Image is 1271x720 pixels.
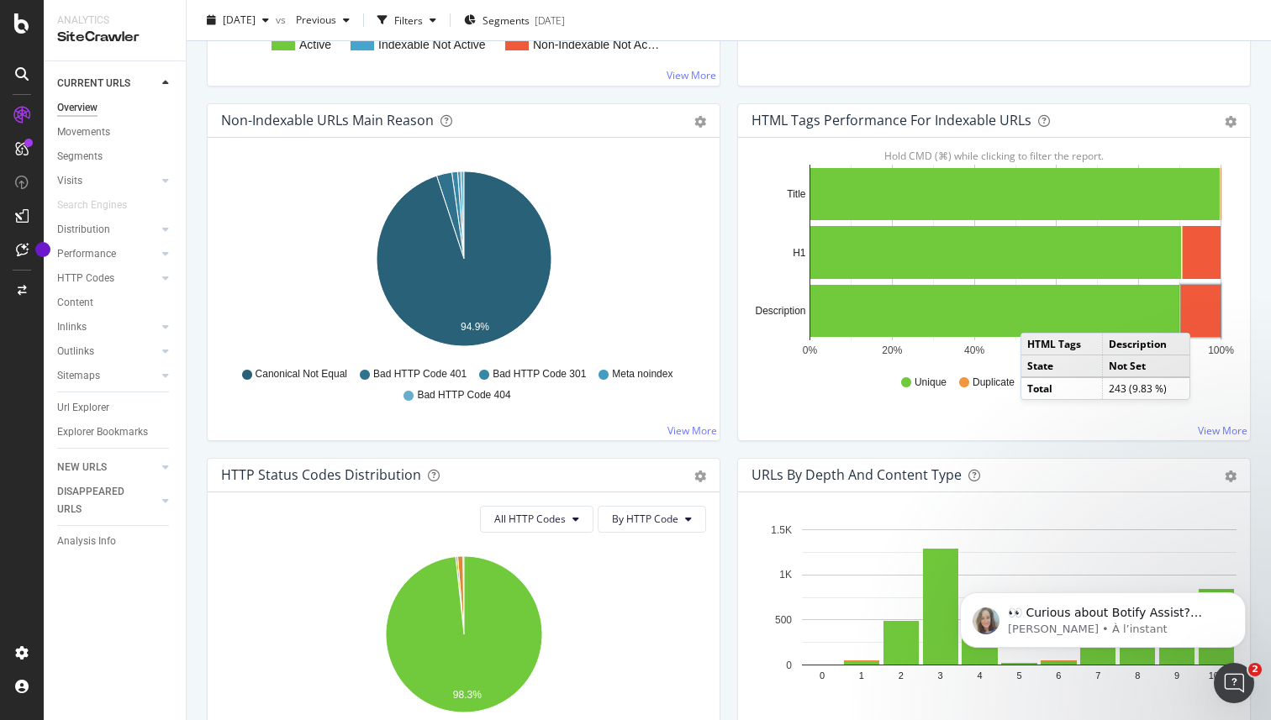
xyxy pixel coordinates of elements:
[57,148,103,166] div: Segments
[57,148,174,166] a: Segments
[289,13,336,27] span: Previous
[57,459,157,476] a: NEW URLS
[57,245,116,263] div: Performance
[1208,344,1234,356] text: 100%
[57,533,116,550] div: Analysis Info
[57,367,100,385] div: Sitemaps
[57,423,148,441] div: Explorer Bookmarks
[57,124,174,141] a: Movements
[299,38,331,51] text: Active
[453,689,482,701] text: 98.3%
[915,376,947,390] span: Unique
[57,75,157,92] a: CURRENT URLS
[667,68,716,82] a: View More
[57,197,127,214] div: Search Engines
[276,13,289,27] span: vs
[973,376,1015,390] span: Duplicate
[1016,670,1021,681] text: 5
[200,7,276,34] button: [DATE]
[57,294,93,312] div: Content
[57,318,87,336] div: Inlinks
[612,367,672,381] span: Meta noindex
[57,399,174,417] a: Url Explorer
[57,483,157,518] a: DISAPPEARED URLS
[57,533,174,550] a: Analysis Info
[1248,663,1262,676] span: 2
[1021,334,1103,355] td: HTML Tags
[1103,377,1189,399] td: 243 (9.83 %)
[533,38,659,51] text: Non-Indexable Not Ac…
[57,28,172,47] div: SiteCrawler
[1225,116,1237,128] div: gear
[57,221,157,239] a: Distribution
[1021,377,1103,399] td: Total
[771,524,792,536] text: 1.5K
[461,321,489,333] text: 94.9%
[57,172,157,190] a: Visits
[535,13,565,27] div: [DATE]
[1056,670,1061,681] text: 6
[787,188,806,200] text: Title
[899,670,904,681] text: 2
[57,399,109,417] div: Url Explorer
[480,506,593,533] button: All HTTP Codes
[793,247,806,259] text: H1
[57,197,144,214] a: Search Engines
[483,13,530,27] span: Segments
[694,116,706,128] div: gear
[598,506,706,533] button: By HTTP Code
[57,75,130,92] div: CURRENT URLS
[1021,355,1103,378] td: State
[378,38,486,51] text: Indexable Not Active
[57,172,82,190] div: Visits
[371,7,443,34] button: Filters
[859,670,864,681] text: 1
[1174,670,1179,681] text: 9
[57,245,157,263] a: Performance
[803,344,818,356] text: 0%
[57,423,174,441] a: Explorer Bookmarks
[755,305,805,317] text: Description
[457,7,572,34] button: Segments[DATE]
[494,512,566,526] span: All HTTP Codes
[57,343,94,360] div: Outlinks
[786,660,792,671] text: 0
[256,367,347,381] span: Canonical Not Equal
[752,519,1237,714] svg: A chart.
[1225,470,1237,482] div: gear
[57,343,157,360] a: Outlinks
[1209,670,1225,681] text: 10+
[1095,670,1100,681] text: 7
[57,99,174,117] a: Overview
[779,569,792,581] text: 1K
[1214,663,1254,703] iframe: Intercom live chat
[694,470,706,482] div: gear
[1198,423,1247,438] a: View More
[223,13,256,27] span: 2025 Aug. 10th
[820,670,825,681] text: 0
[57,459,107,476] div: NEW URLS
[667,423,717,438] a: View More
[1103,355,1189,378] td: Not Set
[1103,334,1189,355] td: Description
[752,165,1237,360] svg: A chart.
[57,270,114,287] div: HTTP Codes
[752,466,962,483] div: URLs by Depth and Content Type
[57,13,172,28] div: Analytics
[35,242,50,257] div: Tooltip anchor
[57,367,157,385] a: Sitemaps
[221,165,706,360] svg: A chart.
[57,294,174,312] a: Content
[57,124,110,141] div: Movements
[1135,670,1140,681] text: 8
[935,557,1271,675] iframe: Intercom notifications message
[752,112,1031,129] div: HTML Tags Performance for Indexable URLs
[394,13,423,27] div: Filters
[417,388,510,402] span: Bad HTTP Code 404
